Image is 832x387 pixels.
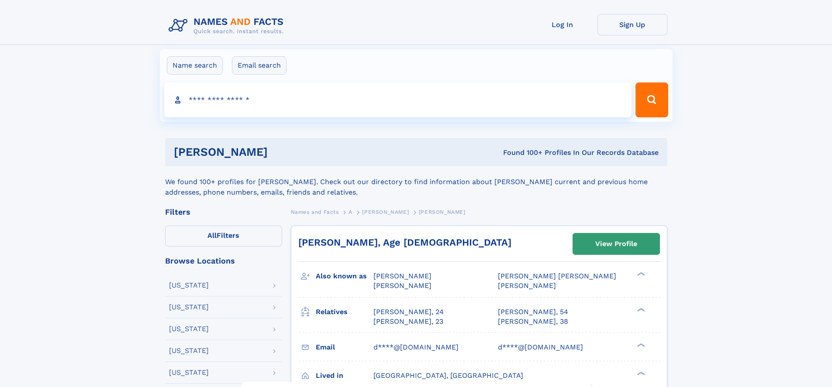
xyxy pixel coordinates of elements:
div: Filters [165,208,282,216]
div: View Profile [595,234,637,254]
div: We found 100+ profiles for [PERSON_NAME]. Check out our directory to find information about [PERS... [165,166,667,198]
h1: [PERSON_NAME] [174,147,386,158]
a: [PERSON_NAME], 23 [373,317,443,326]
a: A [349,206,352,217]
div: Found 100+ Profiles In Our Records Database [385,148,659,158]
span: All [207,231,217,240]
span: [PERSON_NAME] [373,281,432,290]
div: ❯ [635,271,646,277]
span: [PERSON_NAME] [373,272,432,280]
label: Name search [167,56,223,75]
a: [PERSON_NAME] [362,206,409,217]
h3: Lived in [316,368,373,383]
div: ❯ [635,342,646,348]
button: Search Button [635,82,668,117]
a: [PERSON_NAME], Age [DEMOGRAPHIC_DATA] [298,237,511,248]
a: Log In [528,14,597,35]
span: [PERSON_NAME] [362,209,409,215]
a: Names and Facts [291,206,339,217]
h3: Relatives [316,305,373,319]
div: [US_STATE] [169,347,209,354]
a: [PERSON_NAME], 54 [498,307,568,317]
div: [US_STATE] [169,369,209,376]
label: Email search [232,56,287,75]
span: [PERSON_NAME] [PERSON_NAME] [498,272,616,280]
a: [PERSON_NAME], 24 [373,307,444,317]
div: ❯ [635,370,646,376]
h3: Email [316,340,373,355]
div: [US_STATE] [169,282,209,289]
a: Sign Up [597,14,667,35]
a: [PERSON_NAME], 38 [498,317,568,326]
div: [US_STATE] [169,304,209,311]
span: [PERSON_NAME] [498,281,556,290]
h3: Also known as [316,269,373,284]
span: [PERSON_NAME] [419,209,466,215]
input: search input [164,82,632,117]
div: [US_STATE] [169,325,209,332]
span: A [349,209,352,215]
img: Logo Names and Facts [165,14,291,38]
div: Browse Locations [165,257,282,265]
a: View Profile [573,233,659,254]
div: ❯ [635,307,646,312]
span: [GEOGRAPHIC_DATA], [GEOGRAPHIC_DATA] [373,371,523,380]
label: Filters [165,226,282,247]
